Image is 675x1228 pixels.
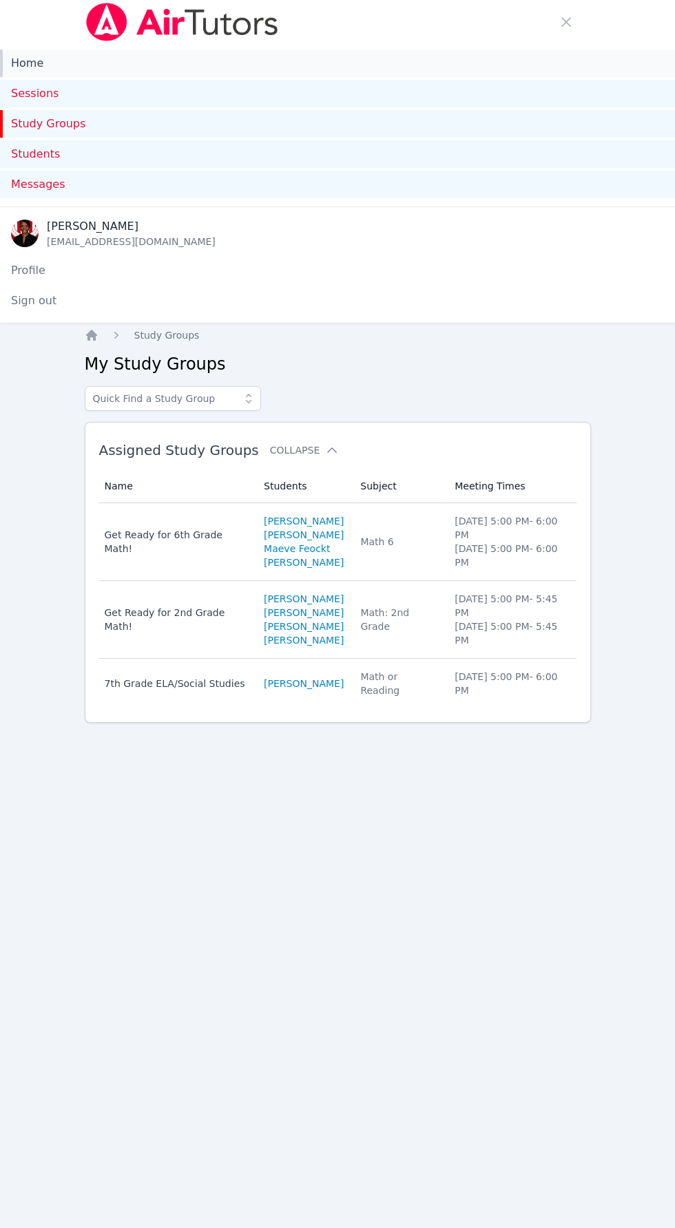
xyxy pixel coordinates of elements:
[360,535,438,549] div: Math 6
[85,353,591,375] h2: My Study Groups
[11,176,65,193] span: Messages
[455,514,568,542] li: [DATE] 5:00 PM - 6:00 PM
[105,677,248,690] div: 7th Grade ELA/Social Studies
[455,620,568,647] li: [DATE] 5:00 PM - 5:45 PM
[99,469,256,503] th: Name
[99,442,259,458] span: Assigned Study Groups
[455,542,568,569] li: [DATE] 5:00 PM - 6:00 PM
[105,528,248,555] div: Get Ready for 6th Grade Math!
[105,606,248,633] div: Get Ready for 2nd Grade Math!
[264,542,330,555] a: Maeve Feockt
[47,235,216,248] div: [EMAIL_ADDRESS][DOMAIN_NAME]
[264,620,344,633] a: [PERSON_NAME]
[99,581,577,659] tr: Get Ready for 2nd Grade Math![PERSON_NAME][PERSON_NAME][PERSON_NAME][PERSON_NAME]Math: 2nd Grade[...
[264,514,344,528] a: [PERSON_NAME]
[264,555,344,569] a: [PERSON_NAME]
[264,528,344,542] a: [PERSON_NAME]
[85,386,261,411] input: Quick Find a Study Group
[352,469,446,503] th: Subject
[455,670,568,697] li: [DATE] 5:00 PM - 6:00 PM
[47,218,216,235] div: [PERSON_NAME]
[264,633,344,647] a: [PERSON_NAME]
[264,606,344,620] a: [PERSON_NAME]
[85,328,591,342] nav: Breadcrumb
[256,469,352,503] th: Students
[264,592,344,606] a: [PERSON_NAME]
[360,670,438,697] div: Math or Reading
[134,330,200,341] span: Study Groups
[264,677,344,690] a: [PERSON_NAME]
[99,503,577,581] tr: Get Ready for 6th Grade Math![PERSON_NAME][PERSON_NAME]Maeve Feockt[PERSON_NAME]Math 6[DATE] 5:00...
[455,592,568,620] li: [DATE] 5:00 PM - 5:45 PM
[270,443,339,457] button: Collapse
[85,3,280,41] img: Air Tutors
[360,606,438,633] div: Math: 2nd Grade
[446,469,576,503] th: Meeting Times
[134,328,200,342] a: Study Groups
[99,659,577,708] tr: 7th Grade ELA/Social Studies[PERSON_NAME]Math or Reading[DATE] 5:00 PM- 6:00 PM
